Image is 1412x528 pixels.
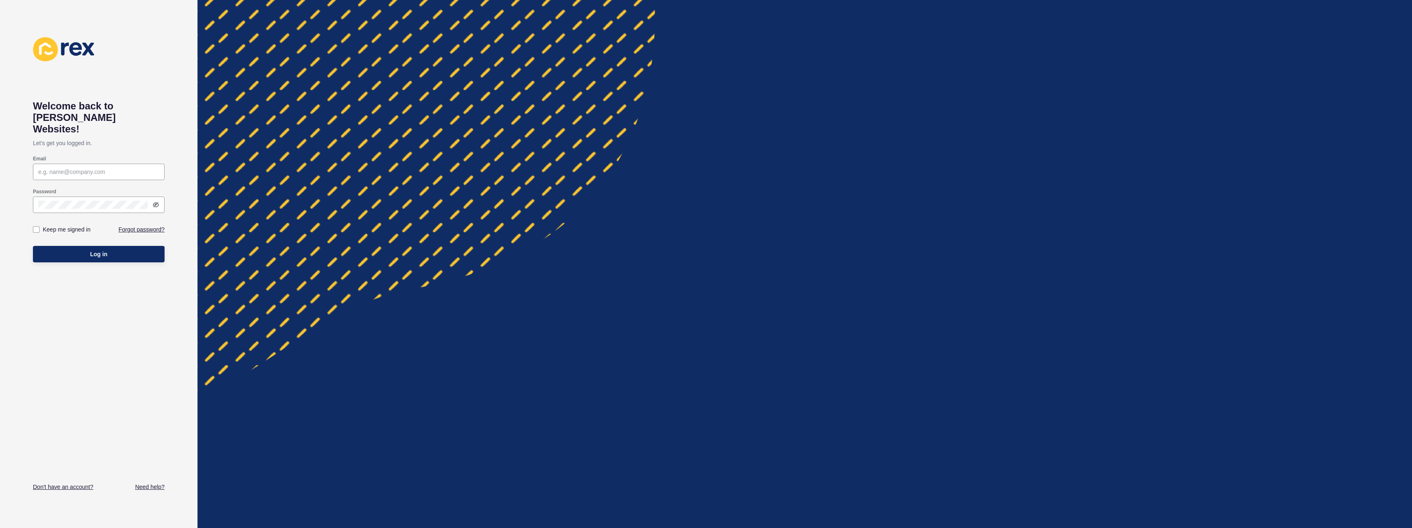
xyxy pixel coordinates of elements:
[33,188,56,195] label: Password
[118,225,165,234] a: Forgot password?
[33,155,46,162] label: Email
[135,483,165,491] a: Need help?
[38,168,159,176] input: e.g. name@company.com
[33,483,93,491] a: Don't have an account?
[90,250,107,258] span: Log in
[33,135,165,151] p: Let's get you logged in.
[33,246,165,262] button: Log in
[43,225,91,234] label: Keep me signed in
[33,100,165,135] h1: Welcome back to [PERSON_NAME] Websites!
